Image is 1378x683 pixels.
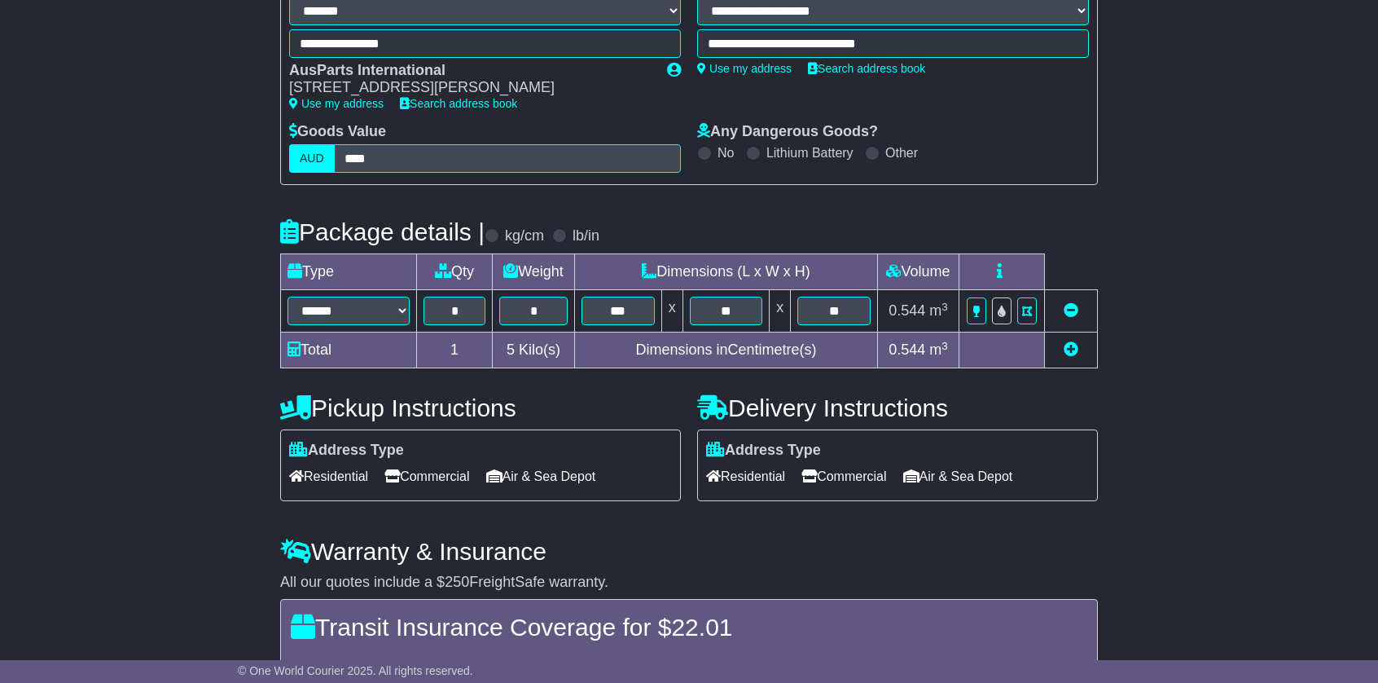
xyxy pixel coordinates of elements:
[808,62,925,75] a: Search address book
[801,464,886,489] span: Commercial
[929,341,948,358] span: m
[507,341,515,358] span: 5
[706,442,821,460] label: Address Type
[941,301,948,313] sup: 3
[573,227,599,245] label: lb/in
[280,394,681,421] h4: Pickup Instructions
[280,538,1098,565] h4: Warranty & Insurance
[289,62,651,80] div: AusParts International
[289,97,384,110] a: Use my address
[289,442,404,460] label: Address Type
[486,464,596,489] span: Air & Sea Depot
[941,340,948,352] sup: 3
[291,614,1087,641] h4: Transit Insurance Coverage for $
[1064,302,1078,319] a: Remove this item
[289,79,651,97] div: [STREET_ADDRESS][PERSON_NAME]
[280,574,1098,592] div: All our quotes include a $ FreightSafe warranty.
[903,464,1013,489] span: Air & Sea Depot
[889,341,925,358] span: 0.544
[289,464,368,489] span: Residential
[697,394,1098,421] h4: Delivery Instructions
[697,62,792,75] a: Use my address
[1064,341,1078,358] a: Add new item
[889,302,925,319] span: 0.544
[671,614,732,641] span: 22.01
[877,254,959,290] td: Volume
[281,333,417,368] td: Total
[445,574,469,590] span: 250
[661,290,682,333] td: x
[766,145,854,161] label: Lithium Battery
[574,333,877,368] td: Dimensions in Centimetre(s)
[706,464,785,489] span: Residential
[697,123,878,141] label: Any Dangerous Goods?
[280,218,485,245] h4: Package details |
[400,97,517,110] a: Search address book
[929,302,948,319] span: m
[384,464,469,489] span: Commercial
[770,290,791,333] td: x
[505,227,544,245] label: kg/cm
[289,144,335,173] label: AUD
[718,145,734,161] label: No
[238,664,473,677] span: © One World Courier 2025. All rights reserved.
[281,254,417,290] td: Type
[493,333,575,368] td: Kilo(s)
[574,254,877,290] td: Dimensions (L x W x H)
[885,145,918,161] label: Other
[417,254,493,290] td: Qty
[493,254,575,290] td: Weight
[417,333,493,368] td: 1
[289,123,386,141] label: Goods Value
